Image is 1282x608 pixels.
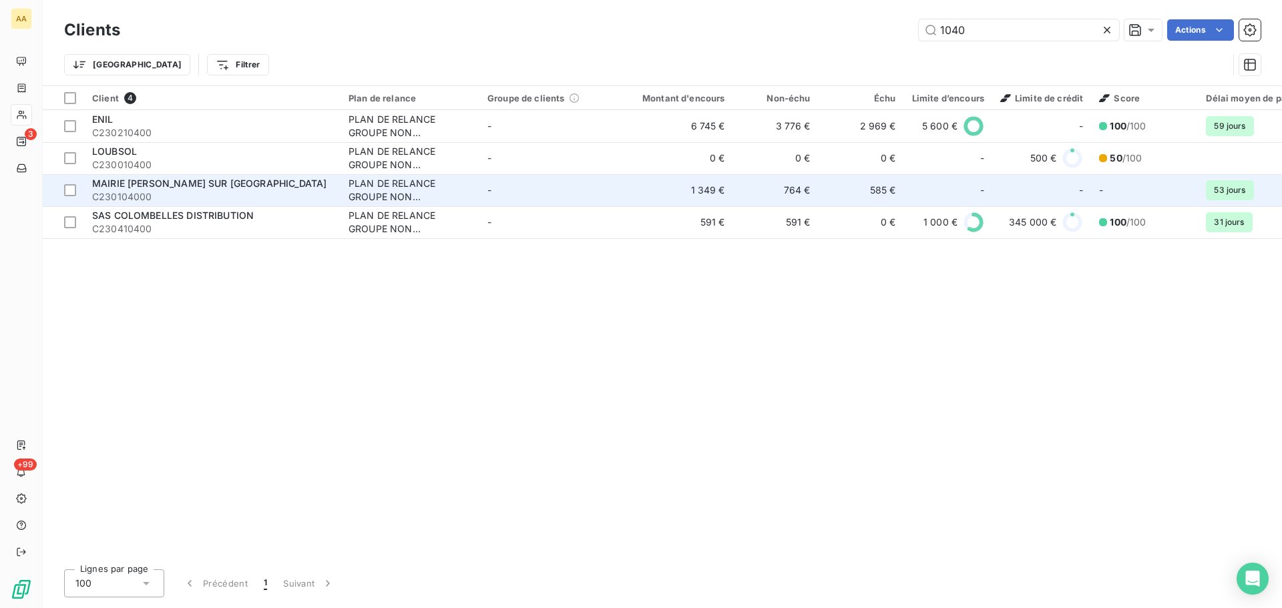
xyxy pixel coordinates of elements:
[733,110,819,142] td: 3 776 €
[487,216,491,228] span: -
[92,222,333,236] span: C230410400
[626,93,725,103] div: Montant d'encours
[92,210,254,221] span: SAS COLOMBELLES DISTRIBUTION
[275,569,343,597] button: Suivant
[487,120,491,131] span: -
[25,128,37,140] span: 3
[1110,152,1122,164] span: 50
[819,110,904,142] td: 2 969 €
[1099,184,1103,196] span: -
[1110,151,1142,165] span: /100
[1110,216,1126,228] span: 100
[618,206,733,238] td: 591 €
[349,209,471,236] div: PLAN DE RELANCE GROUPE NON AUTOMATIQUE
[1110,120,1126,131] span: 100
[487,93,565,103] span: Groupe de clients
[92,93,119,103] span: Client
[733,174,819,206] td: 764 €
[349,145,471,172] div: PLAN DE RELANCE GROUPE NON AUTOMATIQUE
[349,93,471,103] div: Plan de relance
[1079,184,1083,197] span: -
[11,8,32,29] div: AA
[733,142,819,174] td: 0 €
[741,93,811,103] div: Non-échu
[1030,151,1057,165] span: 500 €
[264,577,267,590] span: 1
[618,110,733,142] td: 6 745 €
[1206,180,1253,200] span: 53 jours
[11,579,32,600] img: Logo LeanPay
[92,178,327,189] span: MAIRIE [PERSON_NAME] SUR [GEOGRAPHIC_DATA]
[923,216,957,229] span: 1 000 €
[92,126,333,139] span: C230210400
[1110,119,1146,133] span: /100
[487,184,491,196] span: -
[819,206,904,238] td: 0 €
[618,174,733,206] td: 1 349 €
[1110,216,1146,229] span: /100
[64,18,120,42] h3: Clients
[1167,19,1234,41] button: Actions
[92,158,333,172] span: C230010400
[349,177,471,204] div: PLAN DE RELANCE GROUPE NON AUTOMATIQUE
[256,569,275,597] button: 1
[912,93,984,103] div: Limite d’encours
[1206,212,1252,232] span: 31 jours
[819,142,904,174] td: 0 €
[827,93,896,103] div: Échu
[175,569,256,597] button: Précédent
[14,459,37,471] span: +99
[1237,563,1269,595] div: Open Intercom Messenger
[980,151,984,165] span: -
[487,152,491,164] span: -
[1079,119,1083,133] span: -
[64,54,190,75] button: [GEOGRAPHIC_DATA]
[1000,93,1083,103] span: Limite de crédit
[75,577,91,590] span: 100
[349,113,471,139] div: PLAN DE RELANCE GROUPE NON AUTOMATIQUE
[124,92,136,104] span: 4
[922,119,957,133] span: 5 600 €
[1206,116,1253,136] span: 59 jours
[207,54,268,75] button: Filtrer
[1009,216,1056,229] span: 345 000 €
[92,145,137,157] span: LOUBSOL
[919,19,1119,41] input: Rechercher
[819,174,904,206] td: 585 €
[92,113,114,125] span: ENIL
[618,142,733,174] td: 0 €
[980,184,984,197] span: -
[733,206,819,238] td: 591 €
[1099,93,1140,103] span: Score
[92,190,333,204] span: C230104000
